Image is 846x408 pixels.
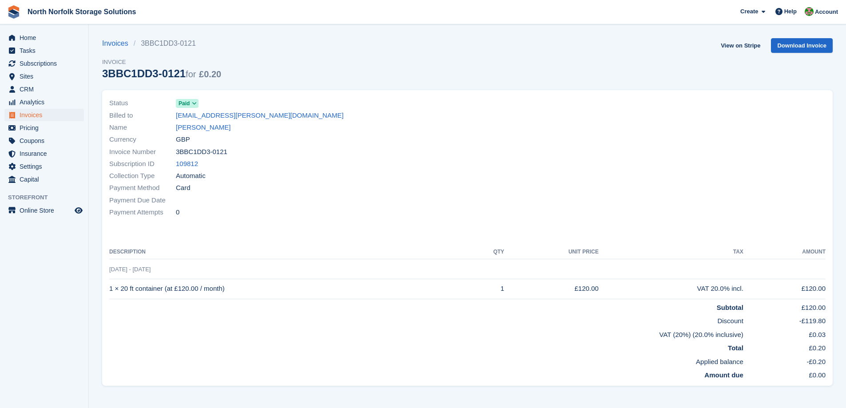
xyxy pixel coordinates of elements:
[109,98,176,108] span: Status
[176,171,206,181] span: Automatic
[7,5,20,19] img: stora-icon-8386f47178a22dfd0bd8f6a31ec36ba5ce8667c1dd55bd0f319d3a0aa187defe.svg
[109,279,470,299] td: 1 × 20 ft container (at £120.00 / month)
[4,96,84,108] a: menu
[176,98,199,108] a: Paid
[176,123,230,133] a: [PERSON_NAME]
[109,147,176,157] span: Invoice Number
[771,38,833,53] a: Download Invoice
[102,67,221,79] div: 3BBC1DD3-0121
[20,173,73,186] span: Capital
[20,160,73,173] span: Settings
[109,183,176,193] span: Payment Method
[743,340,826,353] td: £0.20
[599,284,743,294] div: VAT 20.0% incl.
[20,44,73,57] span: Tasks
[20,57,73,70] span: Subscriptions
[4,70,84,83] a: menu
[4,32,84,44] a: menu
[20,32,73,44] span: Home
[109,266,151,273] span: [DATE] - [DATE]
[4,135,84,147] a: menu
[199,69,221,79] span: £0.20
[4,160,84,173] a: menu
[717,38,764,53] a: View on Stripe
[109,313,743,326] td: Discount
[186,69,196,79] span: for
[805,7,814,16] img: Katherine Phelps
[4,204,84,217] a: menu
[102,38,221,49] nav: breadcrumbs
[743,326,826,340] td: £0.03
[4,147,84,160] a: menu
[740,7,758,16] span: Create
[4,57,84,70] a: menu
[20,83,73,95] span: CRM
[504,279,599,299] td: £120.00
[20,204,73,217] span: Online Store
[109,207,176,218] span: Payment Attempts
[784,7,797,16] span: Help
[176,207,179,218] span: 0
[4,109,84,121] a: menu
[20,96,73,108] span: Analytics
[109,245,470,259] th: Description
[20,122,73,134] span: Pricing
[743,367,826,380] td: £0.00
[704,371,743,379] strong: Amount due
[20,147,73,160] span: Insurance
[109,171,176,181] span: Collection Type
[176,135,190,145] span: GBP
[4,173,84,186] a: menu
[743,353,826,367] td: -£0.20
[20,70,73,83] span: Sites
[109,111,176,121] span: Billed to
[504,245,599,259] th: Unit Price
[8,193,88,202] span: Storefront
[109,135,176,145] span: Currency
[176,111,344,121] a: [EMAIL_ADDRESS][PERSON_NAME][DOMAIN_NAME]
[179,99,190,107] span: Paid
[470,245,504,259] th: QTY
[102,58,221,67] span: Invoice
[176,159,198,169] a: 109812
[109,123,176,133] span: Name
[109,353,743,367] td: Applied balance
[73,205,84,216] a: Preview store
[20,109,73,121] span: Invoices
[24,4,139,19] a: North Norfolk Storage Solutions
[109,326,743,340] td: VAT (20%) (20.0% inclusive)
[4,83,84,95] a: menu
[176,147,227,157] span: 3BBC1DD3-0121
[4,44,84,57] a: menu
[728,344,743,352] strong: Total
[717,304,743,311] strong: Subtotal
[4,122,84,134] a: menu
[743,245,826,259] th: Amount
[599,245,743,259] th: Tax
[743,299,826,313] td: £120.00
[815,8,838,16] span: Account
[102,38,134,49] a: Invoices
[109,195,176,206] span: Payment Due Date
[20,135,73,147] span: Coupons
[743,279,826,299] td: £120.00
[109,159,176,169] span: Subscription ID
[470,279,504,299] td: 1
[743,313,826,326] td: -£119.80
[176,183,191,193] span: Card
